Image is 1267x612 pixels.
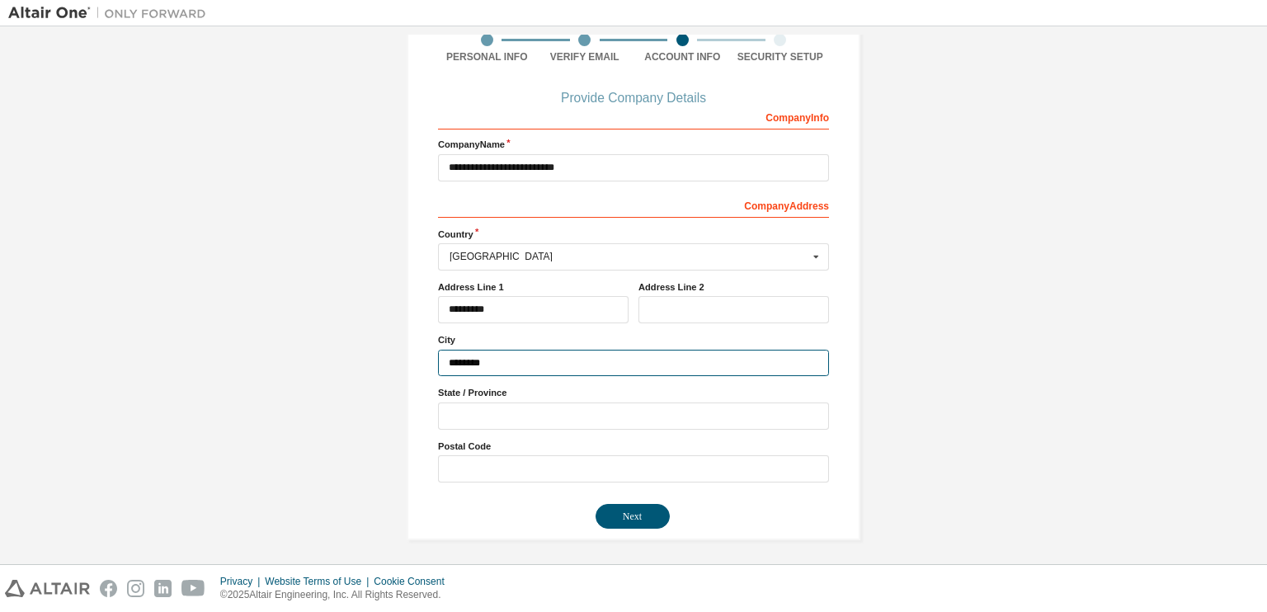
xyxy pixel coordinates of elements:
[596,504,670,529] button: Next
[438,138,829,151] label: Company Name
[438,333,829,346] label: City
[5,580,90,597] img: altair_logo.svg
[220,588,455,602] p: © 2025 Altair Engineering, Inc. All Rights Reserved.
[374,575,454,588] div: Cookie Consent
[127,580,144,597] img: instagram.svg
[220,575,265,588] div: Privacy
[438,93,829,103] div: Provide Company Details
[438,103,829,129] div: Company Info
[181,580,205,597] img: youtube.svg
[438,191,829,218] div: Company Address
[438,386,829,399] label: State / Province
[732,50,830,64] div: Security Setup
[265,575,374,588] div: Website Terms of Use
[438,228,829,241] label: Country
[438,280,629,294] label: Address Line 1
[450,252,808,261] div: [GEOGRAPHIC_DATA]
[536,50,634,64] div: Verify Email
[638,280,829,294] label: Address Line 2
[438,50,536,64] div: Personal Info
[154,580,172,597] img: linkedin.svg
[8,5,214,21] img: Altair One
[633,50,732,64] div: Account Info
[100,580,117,597] img: facebook.svg
[438,440,829,453] label: Postal Code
